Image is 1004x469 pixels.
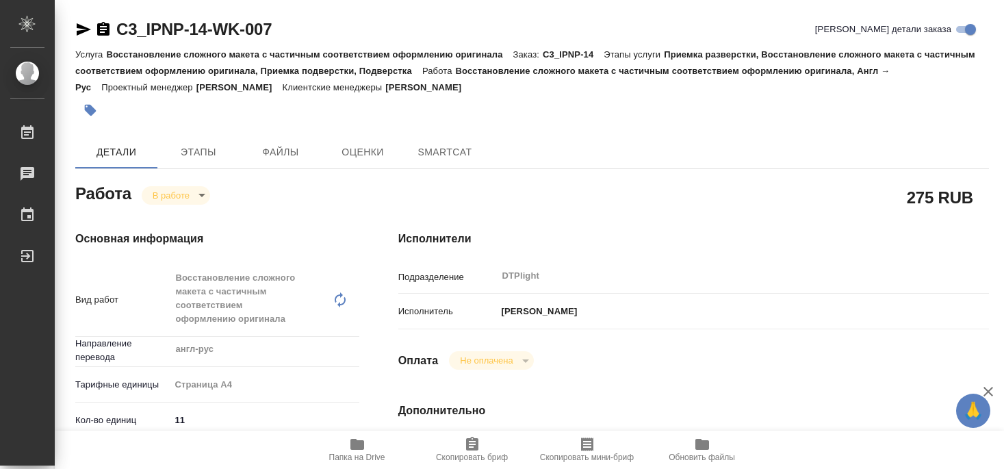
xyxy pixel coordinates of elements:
[330,144,396,161] span: Оценки
[449,351,533,370] div: В работе
[815,23,951,36] span: [PERSON_NAME] детали заказа
[75,21,92,38] button: Скопировать ссылку для ЯМессенджера
[398,305,497,318] p: Исполнитель
[75,231,344,247] h4: Основная информация
[95,21,112,38] button: Скопировать ссылку
[540,453,634,462] span: Скопировать мини-бриф
[436,453,508,462] span: Скопировать бриф
[398,231,989,247] h4: Исполнители
[75,337,170,364] p: Направление перевода
[75,180,131,205] h2: Работа
[75,378,170,392] p: Тарифные единицы
[75,66,890,92] p: Восстановление сложного макета с частичным соответствием оформлению оригинала, Англ → Рус
[300,431,415,469] button: Папка на Drive
[415,431,530,469] button: Скопировать бриф
[170,373,359,396] div: Страница А4
[398,270,497,284] p: Подразделение
[497,305,578,318] p: [PERSON_NAME]
[116,20,272,38] a: C3_IPNP-14-WK-007
[149,190,194,201] button: В работе
[956,394,990,428] button: 🙏
[75,49,106,60] p: Услуга
[142,186,210,205] div: В работе
[106,49,513,60] p: Восстановление сложного макета с частичным соответствием оформлению оригинала
[75,293,170,307] p: Вид работ
[170,410,359,430] input: ✎ Введи что-нибудь
[101,82,196,92] p: Проектный менеджер
[907,186,973,209] h2: 275 RUB
[283,82,386,92] p: Клиентские менеджеры
[75,414,170,427] p: Кол-во единиц
[645,431,760,469] button: Обновить файлы
[422,66,456,76] p: Работа
[83,144,149,161] span: Детали
[530,431,645,469] button: Скопировать мини-бриф
[248,144,313,161] span: Файлы
[962,396,985,425] span: 🙏
[196,82,283,92] p: [PERSON_NAME]
[543,49,604,60] p: C3_IPNP-14
[513,49,543,60] p: Заказ:
[398,403,989,419] h4: Дополнительно
[412,144,478,161] span: SmartCat
[398,353,439,369] h4: Оплата
[329,453,385,462] span: Папка на Drive
[456,355,517,366] button: Не оплачена
[166,144,231,161] span: Этапы
[669,453,735,462] span: Обновить файлы
[385,82,472,92] p: [PERSON_NAME]
[75,95,105,125] button: Добавить тэг
[604,49,664,60] p: Этапы услуги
